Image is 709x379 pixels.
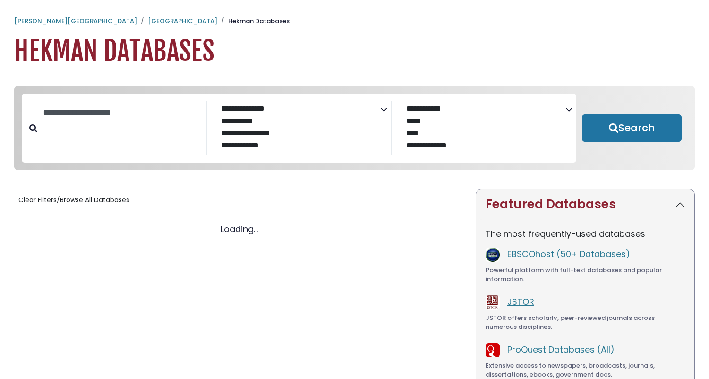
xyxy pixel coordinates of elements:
[14,86,695,171] nav: Search filters
[507,248,630,260] a: EBSCOhost (50+ Databases)
[14,17,695,26] nav: breadcrumb
[14,223,464,235] div: Loading...
[476,189,694,219] button: Featured Databases
[37,105,206,121] input: Search database by title or keyword
[486,313,685,332] div: JSTOR offers scholarly, peer-reviewed journals across numerous disciplines.
[582,114,682,142] button: Submit for Search Results
[217,17,290,26] li: Hekman Databases
[148,17,217,26] a: [GEOGRAPHIC_DATA]
[14,35,695,67] h1: Hekman Databases
[14,193,134,207] button: Clear Filters/Browse All Databases
[507,344,615,355] a: ProQuest Databases (All)
[400,102,565,156] select: Database Vendors Filter
[486,227,685,240] p: The most frequently-used databases
[507,296,534,308] a: JSTOR
[486,266,685,284] div: Powerful platform with full-text databases and popular information.
[14,17,137,26] a: [PERSON_NAME][GEOGRAPHIC_DATA]
[214,102,380,156] select: Database Subject Filter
